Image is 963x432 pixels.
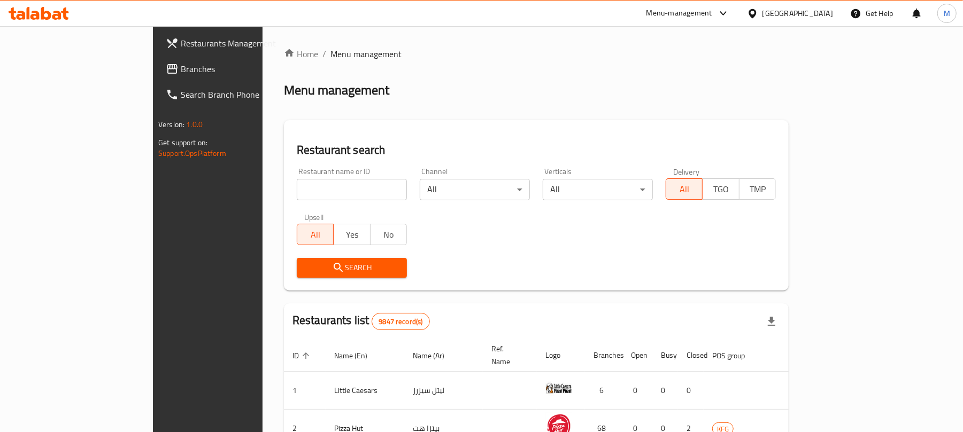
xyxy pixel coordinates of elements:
[652,339,678,372] th: Busy
[375,227,403,242] span: No
[404,372,483,410] td: ليتل سيزرز
[334,349,381,362] span: Name (En)
[292,312,430,330] h2: Restaurants list
[292,349,313,362] span: ID
[157,30,314,56] a: Restaurants Management
[158,117,184,131] span: Version:
[678,372,704,410] td: 0
[537,339,585,372] th: Logo
[585,372,622,410] td: 6
[372,313,429,330] div: Total records count
[326,372,404,410] td: Little Caesars
[157,82,314,107] a: Search Branch Phone
[302,227,329,242] span: All
[284,48,789,60] nav: breadcrumb
[585,339,622,372] th: Branches
[297,142,776,158] h2: Restaurant search
[284,82,389,99] h2: Menu management
[186,117,203,131] span: 1.0.0
[622,339,652,372] th: Open
[297,179,407,200] input: Search for restaurant name or ID..
[333,224,370,245] button: Yes
[420,179,530,200] div: All
[181,62,305,75] span: Branches
[181,88,305,101] span: Search Branch Phone
[678,339,704,372] th: Closed
[944,7,950,19] span: M
[181,37,305,50] span: Restaurants Management
[372,317,429,327] span: 9847 record(s)
[673,168,700,175] label: Delivery
[762,7,833,19] div: [GEOGRAPHIC_DATA]
[413,349,458,362] span: Name (Ar)
[622,372,652,410] td: 0
[330,48,402,60] span: Menu management
[652,372,678,410] td: 0
[157,56,314,82] a: Branches
[759,309,784,334] div: Export file
[158,136,207,150] span: Get support on:
[712,349,759,362] span: POS group
[297,224,334,245] button: All
[543,179,653,200] div: All
[739,178,776,200] button: TMP
[370,224,407,245] button: No
[158,146,226,160] a: Support.OpsPlatform
[322,48,326,60] li: /
[671,182,698,197] span: All
[646,7,712,20] div: Menu-management
[491,342,524,368] span: Ref. Name
[702,178,739,200] button: TGO
[304,213,324,221] label: Upsell
[338,227,366,242] span: Yes
[707,182,735,197] span: TGO
[297,258,407,278] button: Search
[545,375,572,402] img: Little Caesars
[666,178,703,200] button: All
[744,182,772,197] span: TMP
[305,261,398,274] span: Search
